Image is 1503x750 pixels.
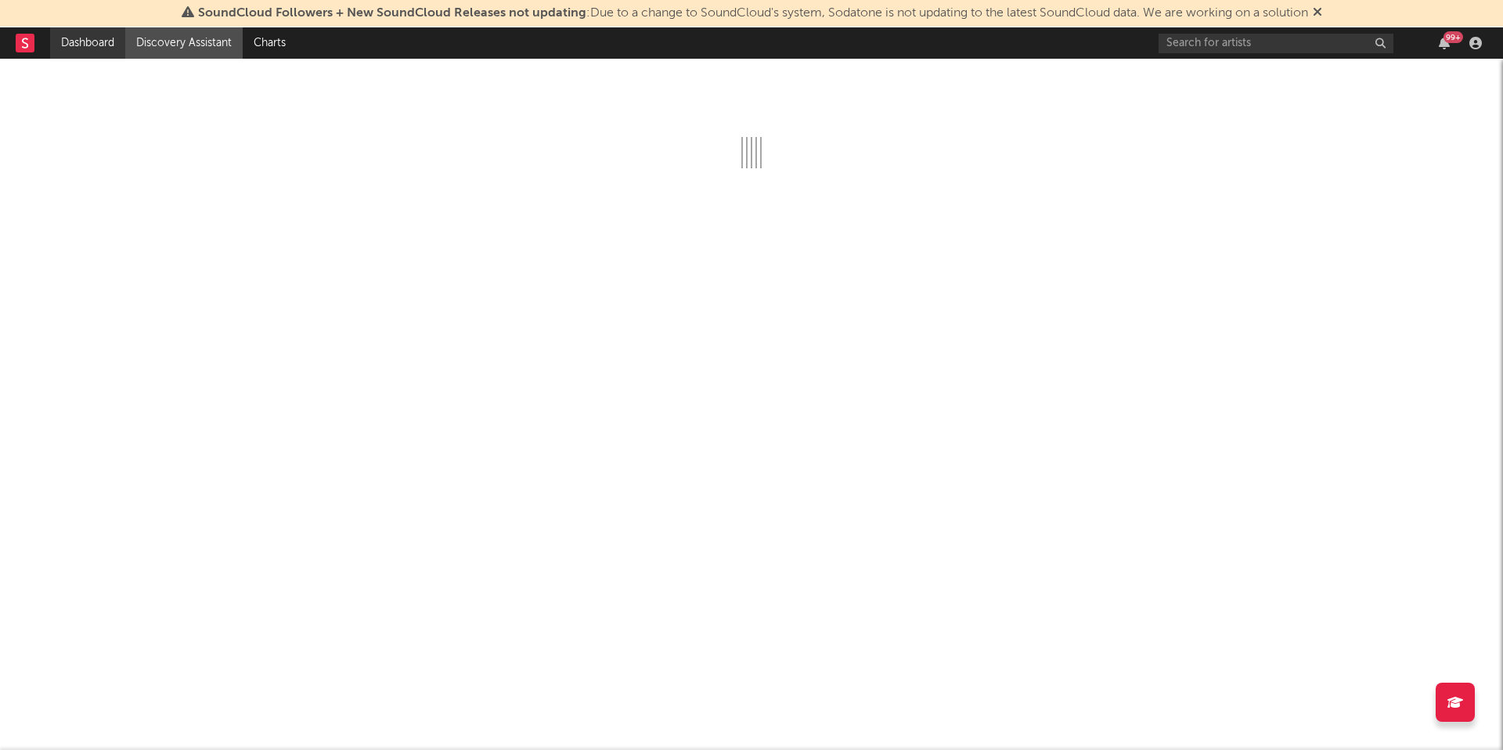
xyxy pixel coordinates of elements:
span: Dismiss [1313,7,1322,20]
span: SoundCloud Followers + New SoundCloud Releases not updating [198,7,586,20]
input: Search for artists [1159,34,1393,53]
a: Dashboard [50,27,125,59]
span: : Due to a change to SoundCloud's system, Sodatone is not updating to the latest SoundCloud data.... [198,7,1308,20]
a: Charts [243,27,297,59]
a: Discovery Assistant [125,27,243,59]
div: 99 + [1444,31,1463,43]
button: 99+ [1439,37,1450,49]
